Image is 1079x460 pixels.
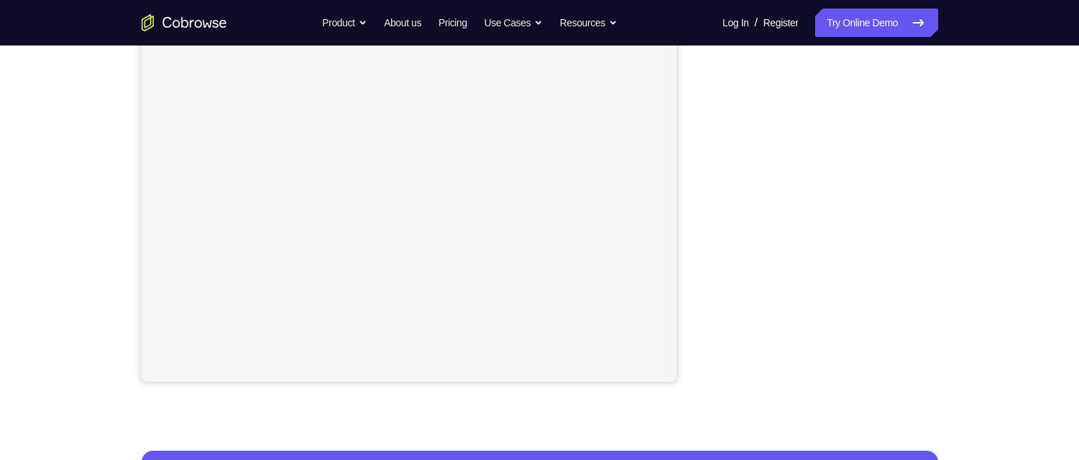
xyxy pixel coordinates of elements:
[484,9,543,37] button: Use Cases
[560,9,617,37] button: Resources
[763,9,798,37] a: Register
[755,14,758,31] span: /
[438,9,467,37] a: Pricing
[142,14,227,31] a: Go to the home page
[384,9,421,37] a: About us
[723,9,749,37] a: Log In
[815,9,937,37] a: Try Online Demo
[322,9,367,37] button: Product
